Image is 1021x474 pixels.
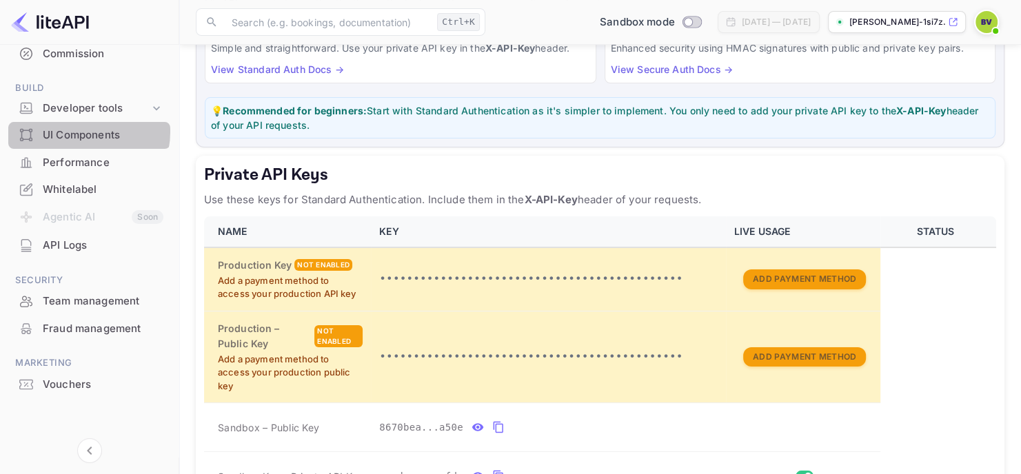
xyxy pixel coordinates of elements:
p: ••••••••••••••••••••••••••••••••••••••••••••• [379,271,718,287]
div: UI Components [43,127,163,143]
p: ••••••••••••••••••••••••••••••••••••••••••••• [379,349,718,365]
p: Simple and straightforward. Use your private API key in the header. [211,41,590,55]
a: View Standard Auth Docs → [211,63,344,75]
span: Marketing [8,355,170,371]
p: Use these keys for Standard Authentication. Include them in the header of your requests. [204,192,996,208]
strong: X-API-Key [524,193,577,206]
div: Commission [8,41,170,68]
span: 8670bea...a50e [379,420,463,435]
a: Team management [8,288,170,313]
div: Fraud management [8,316,170,342]
span: Build [8,81,170,96]
a: UI Components [8,122,170,147]
span: Security [8,273,170,288]
div: Ctrl+K [437,13,480,31]
button: Collapse navigation [77,438,102,463]
button: Add Payment Method [743,347,866,367]
div: [DATE] — [DATE] [742,16,811,28]
img: Bryce Veller [975,11,998,33]
th: KEY [371,216,726,247]
div: API Logs [8,232,170,259]
div: Team management [8,288,170,315]
th: STATUS [880,216,996,247]
div: Not enabled [294,259,352,271]
input: Search (e.g. bookings, documentation) [223,8,432,36]
strong: X-API-Key [485,42,535,54]
h6: Production – Public Key [218,321,312,351]
p: [PERSON_NAME]-1si7z.nui... [849,16,945,28]
a: Add Payment Method [743,350,866,362]
img: LiteAPI logo [11,11,89,33]
strong: X-API-Key [896,105,946,116]
a: Whitelabel [8,176,170,202]
div: Fraud management [43,321,163,337]
h6: Production Key [218,258,292,273]
span: Sandbox mode [600,14,675,30]
div: Developer tools [8,96,170,121]
div: Whitelabel [43,182,163,198]
p: Add a payment method to access your production public key [218,353,363,393]
div: Team management [43,293,163,309]
th: LIVE USAGE [726,216,880,247]
span: Sandbox – Public Key [218,420,319,435]
div: Vouchers [43,377,163,393]
p: Add a payment method to access your production API key [218,274,363,301]
a: Add Payment Method [743,272,866,284]
div: Performance [8,150,170,176]
div: Switch to Production mode [594,14,707,30]
div: UI Components [8,122,170,149]
div: Performance [43,155,163,171]
div: Commission [43,46,163,62]
div: API Logs [43,238,163,254]
a: Vouchers [8,371,170,397]
strong: Recommended for beginners: [223,105,367,116]
div: Whitelabel [8,176,170,203]
th: NAME [204,216,371,247]
button: Add Payment Method [743,269,866,289]
p: Enhanced security using HMAC signatures with public and private key pairs. [611,41,990,55]
div: Not enabled [314,325,363,347]
a: Fraud management [8,316,170,341]
a: Performance [8,150,170,175]
a: Commission [8,41,170,66]
h5: Private API Keys [204,164,996,186]
div: Developer tools [43,101,150,116]
p: 💡 Start with Standard Authentication as it's simpler to implement. You only need to add your priv... [211,103,989,132]
a: API Logs [8,232,170,258]
a: View Secure Auth Docs → [611,63,733,75]
div: Vouchers [8,371,170,398]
